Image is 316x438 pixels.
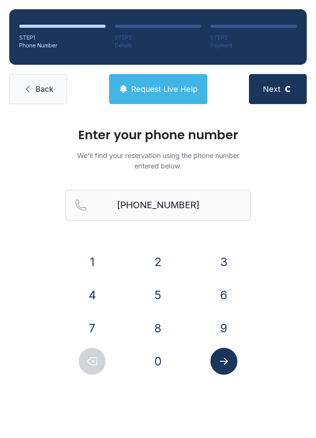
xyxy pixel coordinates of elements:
[79,281,106,308] button: 4
[145,315,171,342] button: 8
[35,84,53,94] span: Back
[210,348,237,375] button: Submit lookup form
[79,348,106,375] button: Delete number
[210,248,237,275] button: 3
[115,34,201,42] div: STEP 2
[19,42,106,49] div: Phone Number
[263,84,281,94] span: Next
[79,248,106,275] button: 1
[210,42,297,49] div: Payment
[131,84,198,94] span: Request Live Help
[66,129,250,141] h1: Enter your phone number
[19,34,106,42] div: STEP 1
[79,315,106,342] button: 7
[145,248,171,275] button: 2
[145,348,171,375] button: 0
[66,150,250,171] p: We'll find your reservation using the phone number entered below.
[115,42,201,49] div: Details
[210,34,297,42] div: STEP 3
[66,190,250,221] input: Reservation phone number
[210,315,237,342] button: 9
[210,281,237,308] button: 6
[145,281,171,308] button: 5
